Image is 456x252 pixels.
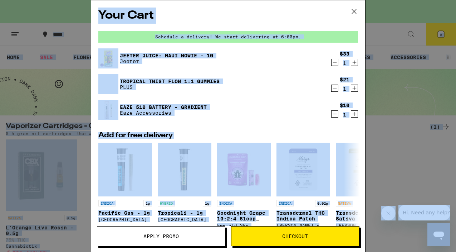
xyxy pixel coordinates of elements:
div: 1 [340,86,349,92]
div: [GEOGRAPHIC_DATA] [98,217,152,222]
p: Transdermal THC Sativa Patch [336,210,389,222]
div: 1 [340,112,349,118]
button: Decrement [331,85,338,92]
p: Jeeter [120,58,213,64]
img: Mary's Medicinals - Transdermal THC Sativa Patch [336,143,389,196]
p: PLUS [120,84,220,90]
div: [PERSON_NAME]'s Medicinals [336,223,389,228]
a: Jeeter Juice: Maui Wowie - 1g [120,53,213,58]
iframe: Button to launch messaging window [427,223,450,246]
p: INDICA [217,200,234,206]
h2: Add for free delivery [98,132,358,139]
iframe: Message from company [398,205,450,220]
button: Decrement [331,110,338,118]
p: Goodnight Grape 10:2:4 Sleep Gummies [217,210,271,222]
a: Open page for Tropicali - 1g from Fog City Farms [158,143,211,231]
img: Fog City Farms - Pacific Gas - 1g [98,143,152,196]
button: Increment [351,59,358,66]
h2: Your Cart [98,8,358,24]
p: HYBRID [158,200,175,206]
img: Fog City Farms - Tropicali - 1g [158,143,211,196]
button: Apply Promo [97,226,225,246]
div: Schedule a delivery! We start delivering at 6:00pm. [98,31,358,43]
img: Tropical Twist FLOW 1:1 Gummies [98,74,118,94]
a: Eaze 510 Battery - Gradient [120,104,207,110]
button: Increment [351,110,358,118]
p: SATIVA [336,200,353,206]
img: Jeeter Juice: Maui Wowie - 1g [98,48,118,68]
p: 0.02g [315,200,330,206]
div: Emerald Sky [217,223,271,228]
p: INDICA [276,200,294,206]
div: [GEOGRAPHIC_DATA] [158,217,211,222]
div: $33 [340,51,349,57]
a: Open page for Transdermal THC Sativa Patch from Mary's Medicinals [336,143,389,231]
a: Open page for Pacific Gas - 1g from Fog City Farms [98,143,152,231]
p: 1g [143,200,152,206]
button: Increment [351,85,358,92]
button: Decrement [331,59,338,66]
a: Tropical Twist FLOW 1:1 Gummies [120,79,220,84]
p: Eaze Accessories [120,110,207,116]
div: 1 [340,60,349,66]
p: 1g [203,200,211,206]
p: Transdermal THC Indica Patch [276,210,330,222]
button: Checkout [231,226,359,246]
span: Checkout [282,234,308,239]
img: Eaze 510 Battery - Gradient [98,100,118,120]
div: $21 [340,77,349,82]
a: Open page for Transdermal THC Indica Patch from Mary's Medicinals [276,143,330,231]
p: INDICA [98,200,116,206]
img: Mary's Medicinals - Transdermal THC Indica Patch [276,143,330,196]
span: Apply Promo [143,234,179,239]
div: [PERSON_NAME]'s Medicinals [276,223,330,228]
img: Emerald Sky - Goodnight Grape 10:2:4 Sleep Gummies [217,143,271,196]
p: Pacific Gas - 1g [98,210,152,216]
iframe: Close message [381,206,396,220]
div: $10 [340,103,349,108]
p: Tropicali - 1g [158,210,211,216]
a: Open page for Goodnight Grape 10:2:4 Sleep Gummies from Emerald Sky [217,143,271,231]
